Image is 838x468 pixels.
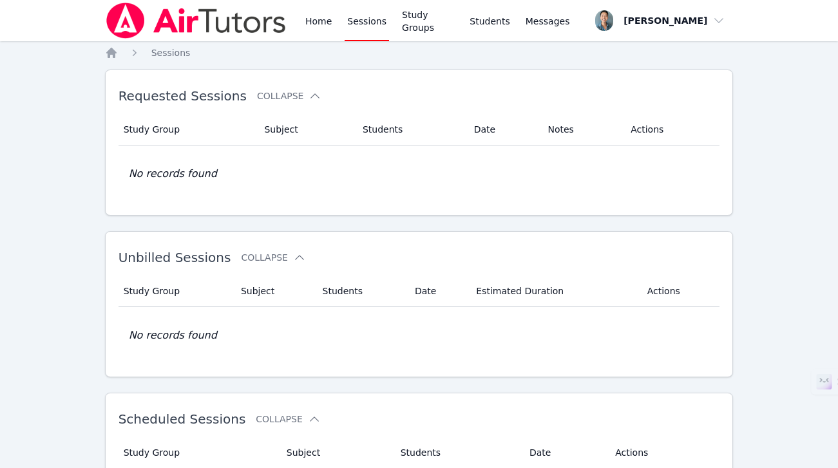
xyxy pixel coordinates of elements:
span: Sessions [151,48,191,58]
th: Study Group [119,276,233,307]
th: Date [466,114,540,145]
span: Requested Sessions [119,88,247,104]
td: No records found [119,307,720,364]
nav: Breadcrumb [105,46,734,59]
th: Date [407,276,468,307]
th: Actions [640,276,720,307]
span: Scheduled Sessions [119,411,246,427]
td: No records found [119,145,720,202]
th: Subject [256,114,355,145]
th: Notes [540,114,623,145]
th: Actions [623,114,719,145]
button: Collapse [257,89,321,102]
th: Estimated Duration [468,276,639,307]
th: Subject [233,276,315,307]
button: Collapse [256,413,320,426]
th: Students [355,114,466,145]
th: Students [315,276,407,307]
th: Study Group [119,114,257,145]
button: Collapse [241,251,305,264]
a: Sessions [151,46,191,59]
img: Air Tutors [105,3,287,39]
span: Unbilled Sessions [119,250,231,265]
span: Messages [526,15,570,28]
